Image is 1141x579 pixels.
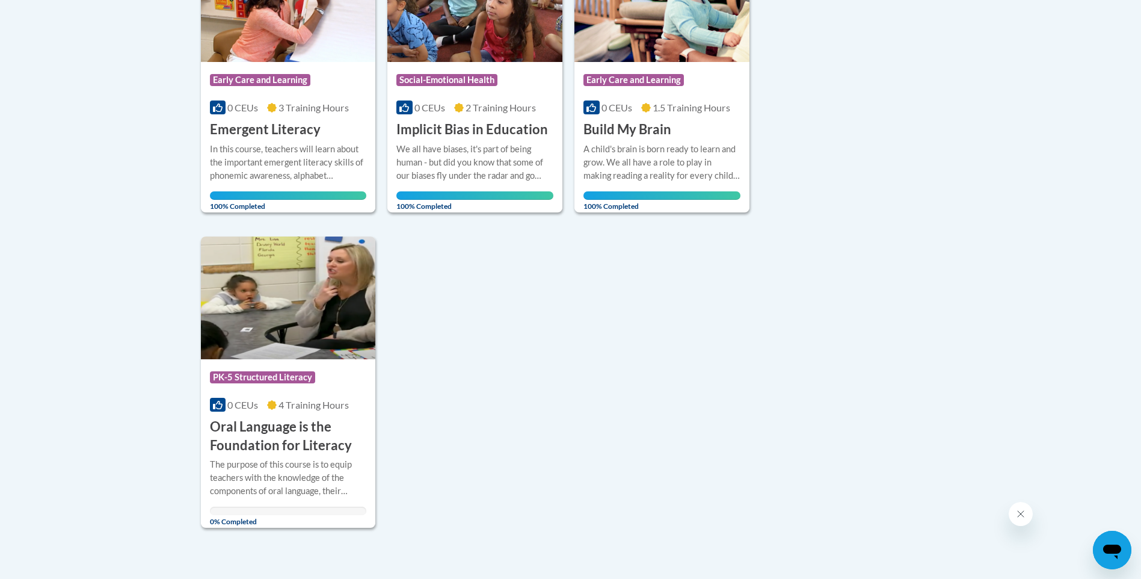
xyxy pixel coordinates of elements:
[7,8,97,18] span: Hi. How can we help?
[210,74,310,86] span: Early Care and Learning
[583,74,684,86] span: Early Care and Learning
[1009,502,1033,526] iframe: Close message
[466,102,536,113] span: 2 Training Hours
[210,458,367,498] div: The purpose of this course is to equip teachers with the knowledge of the components of oral lang...
[278,399,349,410] span: 4 Training Hours
[210,418,367,455] h3: Oral Language is the Foundation for Literacy
[210,143,367,182] div: In this course, teachers will learn about the important emergent literacy skills of phonemic awar...
[414,102,445,113] span: 0 CEUs
[210,191,367,200] div: Your progress
[210,120,321,139] h3: Emergent Literacy
[583,191,740,211] span: 100% Completed
[601,102,632,113] span: 0 CEUs
[201,237,376,528] a: Course LogoPK-5 Structured Literacy0 CEUs4 Training Hours Oral Language is the Foundation for Lit...
[1093,531,1131,569] iframe: Button to launch messaging window
[227,102,258,113] span: 0 CEUs
[396,191,553,200] div: Your progress
[210,191,367,211] span: 100% Completed
[227,399,258,410] span: 0 CEUs
[278,102,349,113] span: 3 Training Hours
[653,102,730,113] span: 1.5 Training Hours
[201,237,376,359] img: Course Logo
[583,143,740,182] div: A child's brain is born ready to learn and grow. We all have a role to play in making reading a r...
[210,371,315,383] span: PK-5 Structured Literacy
[583,191,740,200] div: Your progress
[396,143,553,182] div: We all have biases, it's part of being human - but did you know that some of our biases fly under...
[396,191,553,211] span: 100% Completed
[396,74,497,86] span: Social-Emotional Health
[583,120,671,139] h3: Build My Brain
[396,120,548,139] h3: Implicit Bias in Education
